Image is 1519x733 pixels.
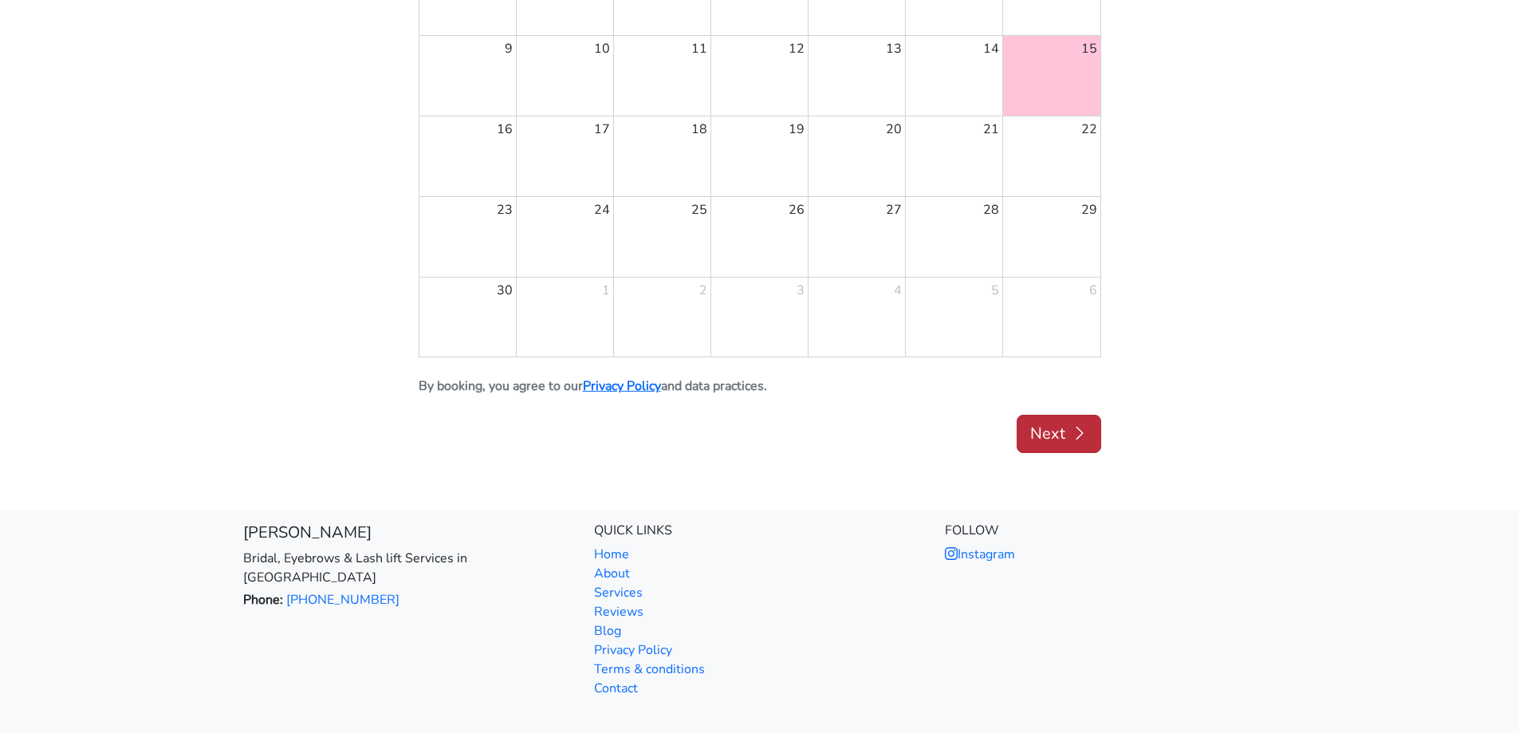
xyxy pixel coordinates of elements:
[711,277,809,357] td: December 3, 2025
[988,278,1002,303] a: December 5, 2025
[906,277,1003,357] td: December 5, 2025
[1003,277,1100,357] td: December 6, 2025
[688,197,710,223] a: November 25, 2025
[594,546,629,563] a: Home
[945,523,1277,538] h6: Follow
[517,277,614,357] td: December 1, 2025
[594,660,705,678] a: Terms & conditions
[494,116,516,142] a: November 16, 2025
[494,197,516,223] a: November 23, 2025
[594,523,926,538] h6: Quick Links
[809,35,906,116] td: November 13, 2025
[1003,196,1100,277] td: November 29, 2025
[785,116,808,142] a: November 19, 2025
[591,116,613,142] a: November 17, 2025
[243,549,575,587] p: Bridal, Eyebrows & Lash lift Services in [GEOGRAPHIC_DATA]
[614,277,711,357] td: December 2, 2025
[583,377,661,395] a: Privacy Policy
[1086,278,1100,303] a: December 6, 2025
[906,196,1003,277] td: November 28, 2025
[980,116,1002,142] a: November 21, 2025
[1078,116,1100,142] a: November 22, 2025
[419,377,767,395] small: By booking, you agree to our and data practices.
[594,565,630,582] a: About
[517,35,614,116] td: November 10, 2025
[419,277,517,357] td: November 30, 2025
[883,116,905,142] a: November 20, 2025
[591,197,613,223] a: November 24, 2025
[688,36,710,61] a: November 11, 2025
[1017,415,1101,453] button: Next
[594,641,672,659] a: Privacy Policy
[980,36,1002,61] a: November 14, 2025
[696,278,710,303] a: December 2, 2025
[517,116,614,196] td: November 17, 2025
[243,523,575,542] h5: [PERSON_NAME]
[517,196,614,277] td: November 24, 2025
[1003,35,1100,116] td: November 15, 2025
[243,591,283,609] strong: Phone:
[614,196,711,277] td: November 25, 2025
[419,35,517,116] td: November 9, 2025
[591,36,613,61] a: November 10, 2025
[419,196,517,277] td: November 23, 2025
[883,197,905,223] a: November 27, 2025
[883,36,905,61] a: November 13, 2025
[809,196,906,277] td: November 27, 2025
[594,584,643,601] a: Services
[494,278,516,303] a: November 30, 2025
[1003,116,1100,196] td: November 22, 2025
[419,116,517,196] td: November 16, 2025
[286,591,399,609] a: [PHONE_NUMBER]
[945,546,1015,563] a: Instagram
[599,278,613,303] a: December 1, 2025
[891,278,905,303] a: December 4, 2025
[1078,197,1100,223] a: November 29, 2025
[1078,36,1100,61] a: November 15, 2025
[711,196,809,277] td: November 26, 2025
[809,116,906,196] td: November 20, 2025
[785,197,808,223] a: November 26, 2025
[785,36,808,61] a: November 12, 2025
[711,35,809,116] td: November 12, 2025
[502,36,516,61] a: November 9, 2025
[809,277,906,357] td: December 4, 2025
[594,622,621,640] a: Blog
[793,278,808,303] a: December 3, 2025
[906,35,1003,116] td: November 14, 2025
[906,116,1003,196] td: November 21, 2025
[594,603,643,621] a: Reviews
[614,35,711,116] td: November 11, 2025
[711,116,809,196] td: November 19, 2025
[614,116,711,196] td: November 18, 2025
[594,680,638,697] a: Contact
[980,197,1002,223] a: November 28, 2025
[688,116,710,142] a: November 18, 2025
